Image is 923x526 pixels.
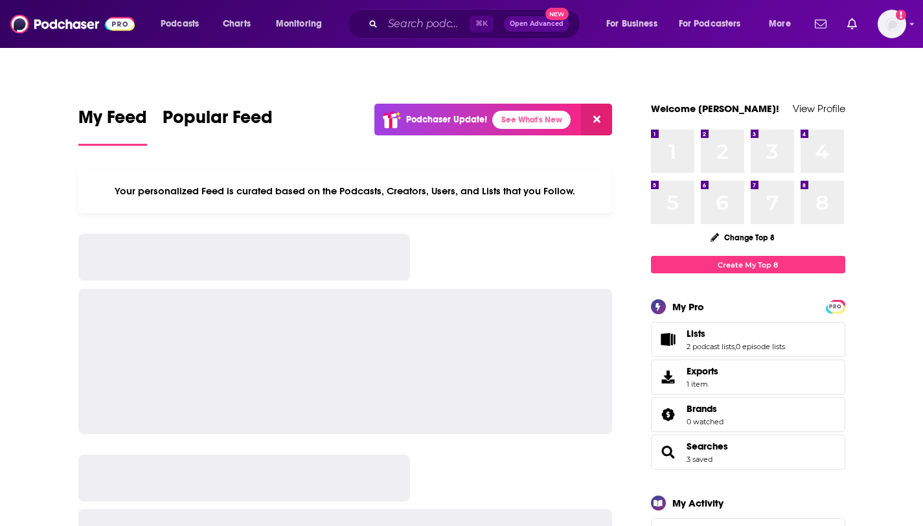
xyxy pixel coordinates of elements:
div: Your personalized Feed is curated based on the Podcasts, Creators, Users, and Lists that you Follow. [78,169,613,213]
button: Change Top 8 [703,229,783,246]
button: open menu [152,14,216,34]
span: New [545,8,569,20]
a: Lists [655,330,681,349]
a: 3 saved [687,455,712,464]
span: , [735,342,736,351]
span: Exports [687,365,718,377]
a: Searches [687,440,728,452]
span: Lists [651,322,845,357]
p: Podchaser Update! [406,114,487,125]
input: Search podcasts, credits, & more... [383,14,470,34]
span: Open Advanced [510,21,564,27]
img: User Profile [878,10,906,38]
span: Podcasts [161,15,199,33]
span: Brands [651,397,845,432]
a: Charts [214,14,258,34]
a: 0 episode lists [736,342,785,351]
a: Brands [687,403,724,415]
span: Popular Feed [163,106,273,136]
a: My Feed [78,106,147,146]
button: open menu [670,14,760,34]
div: My Activity [672,497,724,509]
a: Popular Feed [163,106,273,146]
div: My Pro [672,301,704,313]
button: open menu [597,14,674,34]
svg: Add a profile image [896,10,906,20]
span: For Podcasters [679,15,741,33]
a: Welcome [PERSON_NAME]! [651,102,779,115]
a: 0 watched [687,417,724,426]
span: Monitoring [276,15,322,33]
button: open menu [760,14,807,34]
span: PRO [828,302,843,312]
a: Exports [651,360,845,394]
a: Brands [655,406,681,424]
span: More [769,15,791,33]
span: For Business [606,15,657,33]
span: Lists [687,328,705,339]
a: Searches [655,443,681,461]
a: 2 podcast lists [687,342,735,351]
img: Podchaser - Follow, Share and Rate Podcasts [10,12,135,36]
span: 1 item [687,380,718,389]
a: Create My Top 8 [651,256,845,273]
div: Search podcasts, credits, & more... [359,9,593,39]
a: PRO [828,301,843,311]
button: open menu [267,14,339,34]
span: Exports [655,368,681,386]
a: Show notifications dropdown [810,13,832,35]
span: Brands [687,403,717,415]
a: Show notifications dropdown [842,13,862,35]
span: ⌘ K [470,16,494,32]
span: My Feed [78,106,147,136]
a: Lists [687,328,785,339]
a: See What's New [492,111,571,129]
a: View Profile [793,102,845,115]
span: Charts [223,15,251,33]
span: Logged in as TrevorC [878,10,906,38]
span: Searches [651,435,845,470]
button: Show profile menu [878,10,906,38]
button: Open AdvancedNew [504,16,569,32]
